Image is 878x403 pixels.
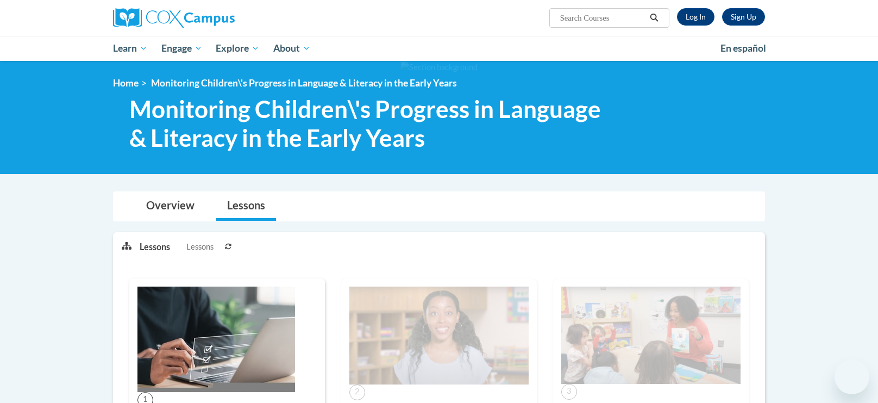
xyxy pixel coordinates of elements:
[713,37,773,60] a: En español
[209,36,266,61] a: Explore
[720,42,766,54] span: En español
[559,11,646,24] input: Search Courses
[216,42,259,55] span: Explore
[137,287,295,392] img: Course Image
[835,359,869,394] iframe: Button to launch messaging window
[349,287,529,385] img: Course Image
[646,11,662,24] button: Search
[154,36,209,61] a: Engage
[113,42,147,55] span: Learn
[186,241,214,253] span: Lessons
[106,36,154,61] a: Learn
[151,77,457,89] span: Monitoring Children\'s Progress in Language & Literacy in the Early Years
[113,77,139,89] a: Home
[349,385,365,400] span: 2
[273,42,310,55] span: About
[677,8,714,26] a: Log In
[113,8,319,28] a: Cox Campus
[97,36,781,61] div: Main menu
[129,95,614,152] span: Monitoring Children\'s Progress in Language & Literacy in the Early Years
[561,287,741,384] img: Course Image
[140,241,170,253] p: Lessons
[400,61,478,73] img: Section background
[561,384,577,400] span: 3
[722,8,765,26] a: Register
[266,36,317,61] a: About
[161,42,202,55] span: Engage
[135,192,205,221] a: Overview
[113,8,235,28] img: Cox Campus
[216,192,276,221] a: Lessons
